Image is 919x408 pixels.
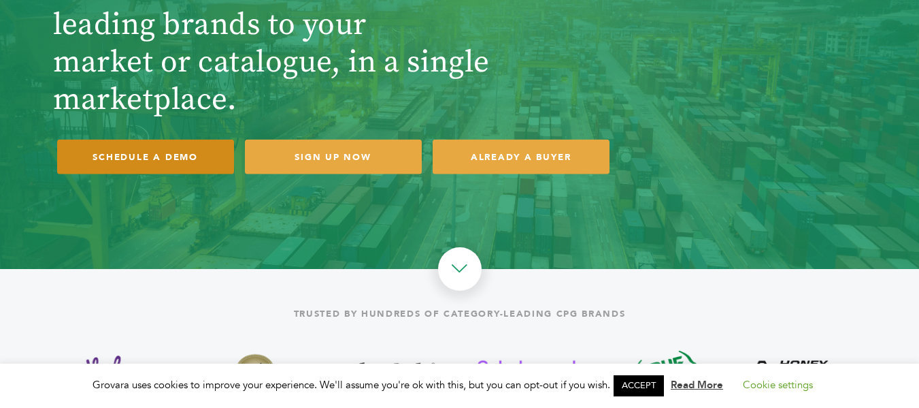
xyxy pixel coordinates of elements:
div: Trusted by hundreds of category-leading CPG brands [46,302,873,326]
a: Cookie settings [743,378,813,392]
a: Read More [671,378,723,392]
a: SCHEDULE A DEMO [57,140,234,174]
a: ALREADY A BUYER [433,140,609,174]
span: Grovara uses cookies to improve your experience. We'll assume you're ok with this, but you can op... [93,378,826,392]
a: ACCEPT [614,375,664,396]
a: SIGN UP NOW [245,140,422,174]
